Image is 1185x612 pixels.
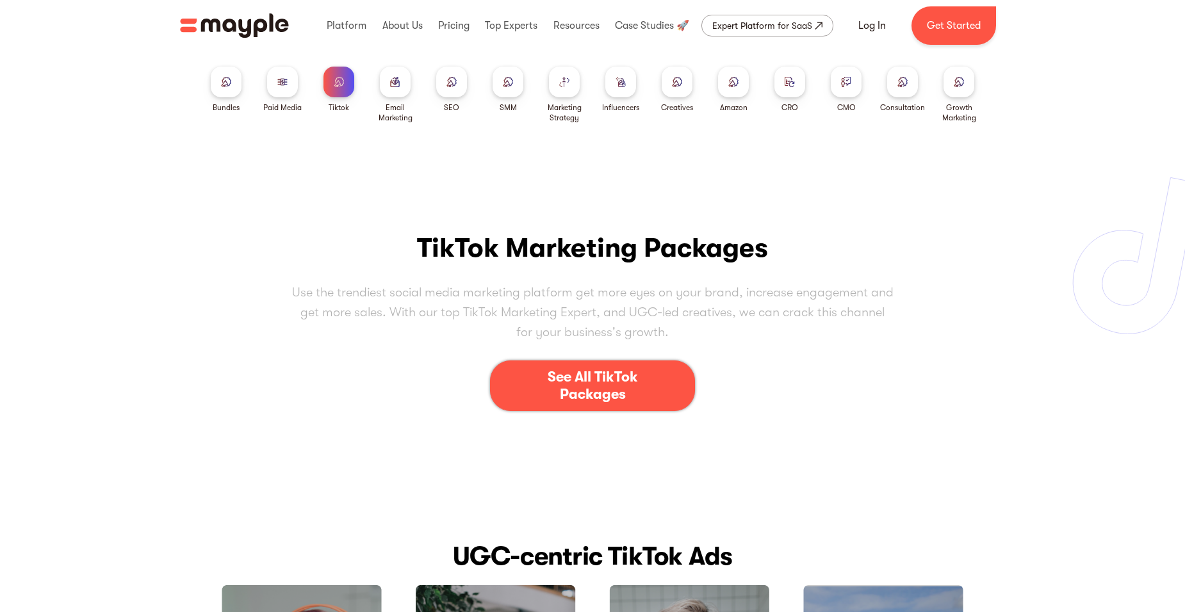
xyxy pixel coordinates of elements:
[417,232,768,264] h1: TikTok Marketing Packages
[720,102,748,113] div: Amazon
[831,67,862,113] a: CMO
[880,102,925,113] div: Consultation
[490,360,695,411] a: See All TikTok Packages
[180,13,289,38] a: home
[211,67,241,113] a: Bundles
[482,5,541,46] div: Top Experts
[541,67,587,123] a: Marketing Strategy
[661,67,693,113] a: Creatives
[500,102,517,113] div: SMM
[661,102,693,113] div: Creatives
[843,10,901,41] a: Log In
[379,5,426,46] div: About Us
[774,67,805,113] a: CRO
[602,102,639,113] div: Influencers
[602,67,639,113] a: Influencers
[436,67,467,113] a: SEO
[837,102,856,113] div: CMO
[435,5,473,46] div: Pricing
[529,369,656,403] div: See All TikTok Packages
[263,102,302,113] div: Paid Media
[701,15,833,36] a: Expert Platform for SaaS
[291,282,894,342] p: Use the trendiest social media marketing platform get more eyes on your brand, increase engagemen...
[323,5,370,46] div: Platform
[180,13,289,38] img: Mayple logo
[781,102,798,113] div: CRO
[372,67,418,123] a: Email Marketing
[329,102,349,113] div: Tiktok
[213,102,240,113] div: Bundles
[372,102,418,123] div: Email Marketing
[444,102,459,113] div: SEO
[263,67,302,113] a: Paid Media
[493,67,523,113] a: SMM
[712,18,812,33] div: Expert Platform for SaaS
[936,67,982,123] a: Growth Marketing
[718,67,749,113] a: Amazon
[911,6,996,45] a: Get Started
[541,102,587,123] div: Marketing Strategy
[936,102,982,123] div: Growth Marketing
[880,67,925,113] a: Consultation
[323,67,354,113] a: Tiktok
[180,538,1005,574] h2: UGC-centric TikTok Ads
[550,5,603,46] div: Resources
